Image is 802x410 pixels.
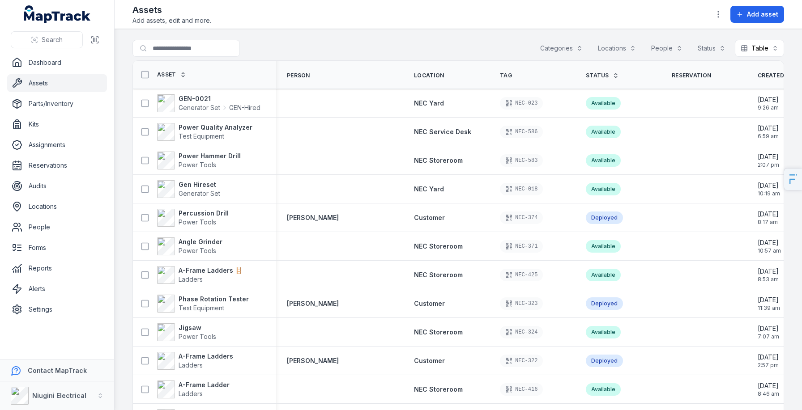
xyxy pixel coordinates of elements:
[758,72,801,79] span: Created Date
[28,367,87,374] strong: Contact MapTrack
[287,356,339,365] a: [PERSON_NAME]
[758,181,780,197] time: 18/06/2025, 10:19:58 am
[414,328,463,337] a: NEC Storeroom
[7,300,107,318] a: Settings
[758,333,779,340] span: 7:07 am
[758,152,779,161] span: [DATE]
[7,280,107,298] a: Alerts
[758,324,779,333] span: [DATE]
[758,238,781,254] time: 13/05/2025, 10:57:39 am
[758,95,779,111] time: 04/08/2025, 9:26:58 am
[586,269,621,281] div: Available
[179,247,216,254] span: Power Tools
[758,181,780,190] span: [DATE]
[157,266,243,284] a: A-Frame Ladders 🪜Ladders
[414,385,463,393] span: NEC Storeroom
[592,40,642,57] button: Locations
[179,266,243,275] strong: A-Frame Ladders 🪜
[179,190,220,197] span: Generator Set
[500,355,543,367] div: NEC-322
[758,390,779,397] span: 8:46 am
[758,267,779,283] time: 12/05/2025, 8:53:50 am
[179,132,224,140] span: Test Equipment
[414,185,444,194] a: NEC Yard
[7,239,107,257] a: Forms
[287,213,339,222] a: [PERSON_NAME]
[586,183,621,195] div: Available
[758,210,779,226] time: 26/05/2025, 8:17:52 am
[157,180,220,198] a: Gen HiresetGenerator Set
[758,95,779,104] span: [DATE]
[132,4,211,16] h2: Assets
[500,269,543,281] div: NEC-425
[735,40,784,57] button: Table
[758,296,780,312] time: 15/04/2025, 11:39:28 am
[414,213,445,222] a: Customer
[414,185,444,193] span: NEC Yard
[179,361,203,369] span: Ladders
[414,72,444,79] span: Location
[500,211,543,224] div: NEC-374
[730,6,784,23] button: Add asset
[500,383,543,396] div: NEC-416
[500,97,543,110] div: NEC-023
[24,5,91,23] a: MapTrack
[179,390,203,397] span: Ladders
[414,99,444,107] span: NEC Yard
[672,72,711,79] span: Reservation
[586,297,623,310] div: Deployed
[414,128,471,135] span: NEC Service Desk
[179,304,224,312] span: Test Equipment
[414,300,445,307] span: Customer
[758,276,779,283] span: 8:53 am
[758,247,781,254] span: 10:57 am
[179,218,216,226] span: Power Tools
[179,209,229,218] strong: Percussion Drill
[414,242,463,250] span: NEC Storeroom
[414,328,463,336] span: NEC Storeroom
[758,353,779,369] time: 10/04/2025, 2:57:19 pm
[7,74,107,92] a: Assets
[157,209,229,227] a: Percussion DrillPower Tools
[287,299,339,308] a: [PERSON_NAME]
[414,156,463,165] a: NEC Storeroom
[179,161,216,169] span: Power Tools
[179,123,252,132] strong: Power Quality Analyzer
[179,275,203,283] span: Ladders
[414,385,463,394] a: NEC Storeroom
[42,35,63,44] span: Search
[758,324,779,340] time: 14/04/2025, 7:07:12 am
[179,103,220,112] span: Generator Set
[414,299,445,308] a: Customer
[586,355,623,367] div: Deployed
[414,242,463,251] a: NEC Storeroom
[157,71,186,78] a: Asset
[758,161,779,169] span: 2:07 pm
[586,211,623,224] div: Deployed
[747,10,778,19] span: Add asset
[157,323,216,341] a: JigsawPower Tools
[179,333,216,340] span: Power Tools
[7,136,107,154] a: Assignments
[179,94,260,103] strong: GEN-0021
[7,218,107,236] a: People
[229,103,260,112] span: GEN-Hired
[7,198,107,216] a: Locations
[7,177,107,195] a: Audits
[157,94,260,112] a: GEN-0021Generator SetGEN-Hired
[500,154,543,167] div: NEC-583
[586,326,621,338] div: Available
[179,152,241,161] strong: Power Hammer Drill
[179,295,249,304] strong: Phase Rotation Tester
[758,124,779,140] time: 08/07/2025, 6:59:22 am
[500,297,543,310] div: NEC-323
[758,381,779,390] span: [DATE]
[157,152,241,169] a: Power Hammer DrillPower Tools
[758,353,779,362] span: [DATE]
[414,127,471,136] a: NEC Service Desk
[414,357,445,364] span: Customer
[586,72,619,79] a: Status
